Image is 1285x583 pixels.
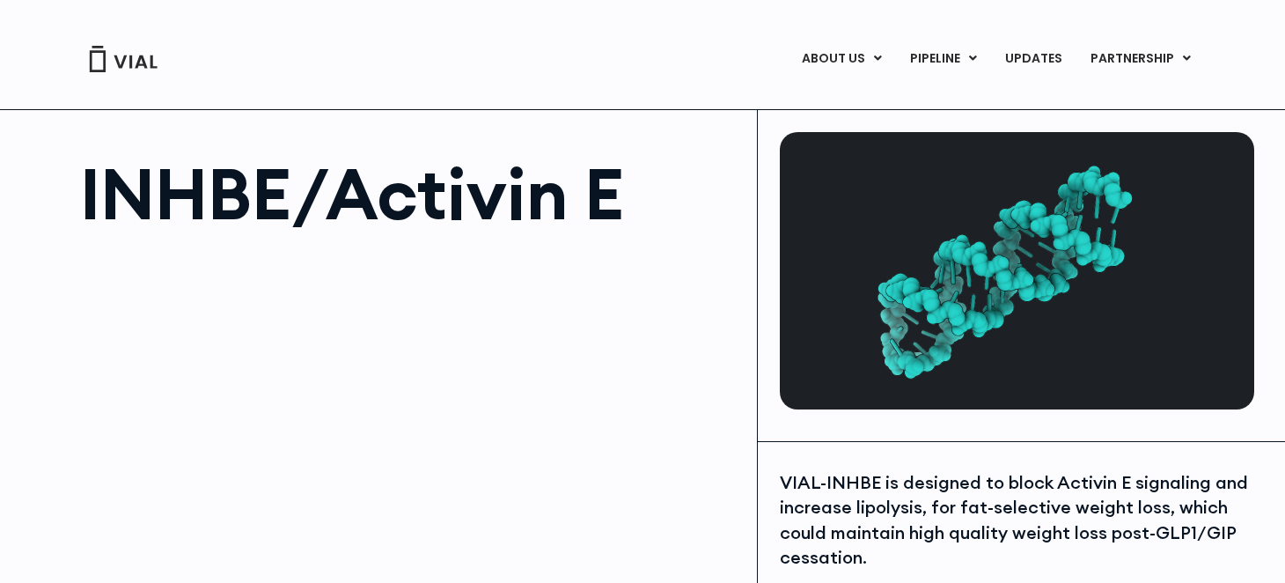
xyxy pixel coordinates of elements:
[780,470,1250,571] div: VIAL-INHBE is designed to block Activin E signaling and increase lipolysis, for fat-selective wei...
[896,44,990,74] a: PIPELINEMenu Toggle
[88,46,158,72] img: Vial Logo
[991,44,1076,74] a: UPDATES
[1076,44,1205,74] a: PARTNERSHIPMenu Toggle
[80,159,739,229] h1: INHBE/Activin E
[788,44,895,74] a: ABOUT USMenu Toggle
